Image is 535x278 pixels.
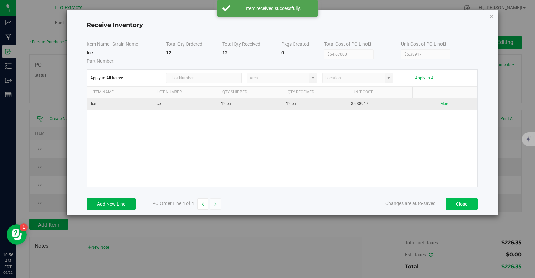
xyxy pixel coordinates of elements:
[166,73,241,83] input: Lot Number
[20,223,28,231] iframe: Resource center unread badge
[324,41,401,49] th: Total Cost of PO Line
[87,21,478,30] h4: Receive Inventory
[234,5,313,12] div: Item received successfully.
[281,41,324,49] th: Pkgs Created
[440,101,449,107] button: More
[87,58,114,64] span: Part Number:
[217,98,282,110] td: 12 ea
[87,50,93,55] strong: Ice
[166,50,171,55] strong: 12
[87,98,152,110] td: Ice
[87,41,166,49] th: Item Name | Strain Name
[347,98,412,110] td: $5.38917
[281,50,284,55] strong: 0
[367,42,371,47] i: Specifying a total cost will update all item costs.
[282,87,347,98] th: Qty Received
[152,201,194,206] span: PO Order Line 4 of 4
[166,41,222,49] th: Total Qty Ordered
[152,98,217,110] td: ice
[282,98,347,110] td: 12 ea
[401,41,478,49] th: Unit Cost of PO Line
[152,87,217,98] th: Lot Number
[442,42,446,47] i: Specifying a total cost will update all item costs.
[222,41,281,49] th: Total Qty Received
[385,201,436,206] span: Changes are auto-saved
[87,87,152,98] th: Item Name
[415,76,436,80] button: Apply to All
[90,76,161,80] span: Apply to All Items:
[87,198,136,210] button: Add New Line
[446,198,478,210] button: Close
[347,87,412,98] th: Unit Cost
[217,87,282,98] th: Qty Shipped
[489,12,494,20] button: Close modal
[7,224,27,245] iframe: Resource center
[222,50,228,55] strong: 12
